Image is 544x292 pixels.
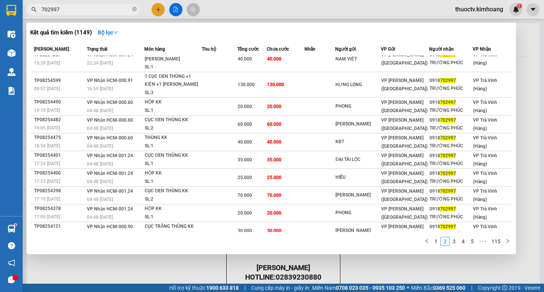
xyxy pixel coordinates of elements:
[381,153,428,167] span: VP [PERSON_NAME] ([GEOGRAPHIC_DATA])
[145,142,201,150] div: SL: 1
[21,32,73,40] span: VP Trà Vinh (Hàng)
[468,237,476,246] a: 5
[145,151,201,160] div: CỤC ĐEN THÙNG KK
[267,56,281,62] span: 40.000
[473,188,497,202] span: VP Trà Vinh (Hàng)
[335,81,380,89] div: HƯNG LONG
[34,232,60,237] span: 09:58 [DATE]
[145,63,201,71] div: SL: 1
[440,100,456,105] span: 702997
[34,151,85,159] div: TP08254401
[34,125,60,131] span: 19:05 [DATE]
[430,178,472,185] div: TRƯỜNG PHÚC
[441,237,449,246] a: 2
[87,126,113,131] span: 04:48 [DATE]
[430,99,472,107] div: 0918
[477,237,489,246] li: Next 5 Pages
[87,135,133,141] span: VP Nhận HCM-000.60
[87,215,113,220] span: 04:48 [DATE]
[430,160,472,168] div: TRƯỜNG PHÚC
[335,46,356,52] span: Người gửi
[422,237,431,246] button: left
[87,60,113,66] span: 22:34 [DATE]
[430,223,472,231] div: 0918
[238,175,252,180] span: 25.000
[3,15,70,29] span: VP [PERSON_NAME] ([GEOGRAPHIC_DATA]) -
[489,237,503,246] a: 115
[381,135,428,149] span: VP [PERSON_NAME] ([GEOGRAPHIC_DATA])
[473,117,497,131] span: VP Trà Vinh (Hàng)
[267,157,281,162] span: 35.000
[430,231,472,239] div: TRƯỜNG PHÚC
[8,242,15,249] span: question-circle
[267,139,281,145] span: 40.000
[34,77,85,85] div: TP08254599
[381,100,428,113] span: VP [PERSON_NAME] ([GEOGRAPHIC_DATA])
[8,276,15,283] span: message
[267,46,289,52] span: Chưa cước
[202,46,216,52] span: Thu hộ
[430,77,472,85] div: 0918
[145,89,201,97] div: SL: 3
[145,231,201,239] div: SL: 1
[430,213,472,221] div: TRƯỜNG PHÚC
[425,239,429,243] span: left
[422,237,431,246] li: Previous Page
[431,237,440,246] li: 1
[145,116,201,124] div: CỤC ĐEN THÙNG KK
[145,134,201,142] div: THÙNG KK
[238,56,252,62] span: 40.000
[3,49,47,56] span: GIAO:
[34,196,60,202] span: 17:19 [DATE]
[87,188,133,194] span: VP Nhận HCM-001.24
[238,157,252,162] span: 35.000
[430,134,472,142] div: 0918
[34,60,60,66] span: 15:39 [DATE]
[450,237,458,246] a: 3
[430,85,472,93] div: TRƯỜNG PHÚC
[503,237,512,246] li: Next Page
[34,143,60,148] span: 18:54 [DATE]
[440,153,456,158] span: 702997
[87,108,113,113] span: 04:48 [DATE]
[34,187,85,195] div: TP08254398
[34,161,60,166] span: 17:24 [DATE]
[40,41,84,48] span: TRƯỜNG PHÚC
[132,6,137,13] span: close-circle
[87,144,113,149] span: 04:48 [DATE]
[145,160,201,168] div: SL: 1
[6,5,16,16] img: logo-vxr
[145,205,201,213] div: HỘP KK
[430,152,472,160] div: 0918
[267,122,281,127] span: 60.000
[87,117,133,123] span: VP Nhận HCM-000.60
[145,73,201,89] div: 1 CỤC ĐEN THÙNG +1 KIỆN +1 [PERSON_NAME]
[430,59,472,67] div: TRƯỜNG PHÚC
[335,138,380,146] div: KBT
[440,171,456,176] span: 702997
[430,205,472,213] div: 0918
[432,237,440,246] a: 1
[98,29,118,36] strong: Bộ lọc
[87,153,133,158] span: VP Nhận HCM-001.24
[34,179,60,184] span: 17:23 [DATE]
[505,239,510,243] span: right
[335,173,380,181] div: HIẾU
[87,161,113,167] span: 04:48 [DATE]
[381,206,428,220] span: VP [PERSON_NAME] ([GEOGRAPHIC_DATA])
[440,237,450,246] li: 2
[34,134,85,142] div: TP08254475
[42,5,131,14] input: Tìm tên, số ĐT hoặc mã đơn
[440,135,456,141] span: 702997
[8,49,15,57] img: warehouse-icon
[430,170,472,178] div: 0918
[430,142,472,150] div: TRƯỜNG PHÚC
[238,210,252,216] span: 20.000
[430,116,472,124] div: 0918
[335,55,380,63] div: NAM VIỆT
[8,68,15,76] img: warehouse-icon
[381,117,428,131] span: VP [PERSON_NAME] ([GEOGRAPHIC_DATA])
[468,237,477,246] li: 5
[238,228,252,233] span: 30.000
[8,259,15,266] span: notification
